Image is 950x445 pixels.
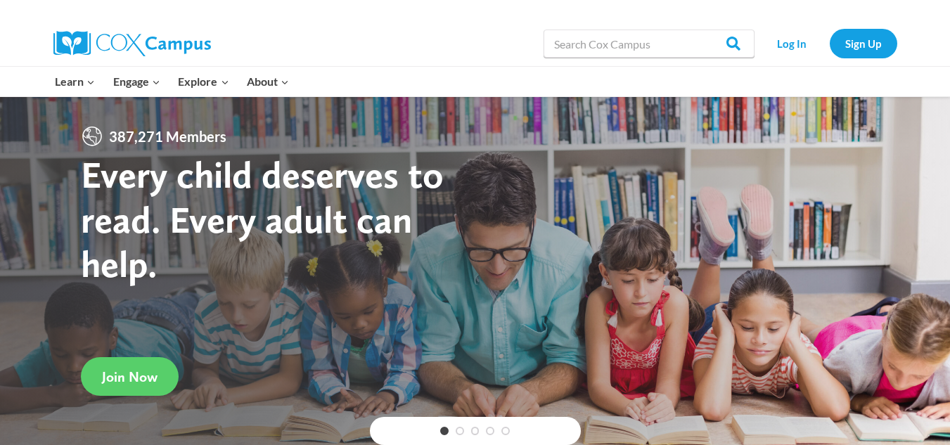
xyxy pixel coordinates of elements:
[501,427,510,435] a: 5
[762,29,823,58] a: Log In
[456,427,464,435] a: 2
[113,72,160,91] span: Engage
[486,427,494,435] a: 4
[81,357,179,396] a: Join Now
[46,67,298,96] nav: Primary Navigation
[544,30,755,58] input: Search Cox Campus
[53,31,211,56] img: Cox Campus
[103,125,232,148] span: 387,271 Members
[178,72,229,91] span: Explore
[830,29,897,58] a: Sign Up
[440,427,449,435] a: 1
[102,368,158,385] span: Join Now
[81,152,444,286] strong: Every child deserves to read. Every adult can help.
[471,427,480,435] a: 3
[762,29,897,58] nav: Secondary Navigation
[247,72,289,91] span: About
[55,72,95,91] span: Learn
